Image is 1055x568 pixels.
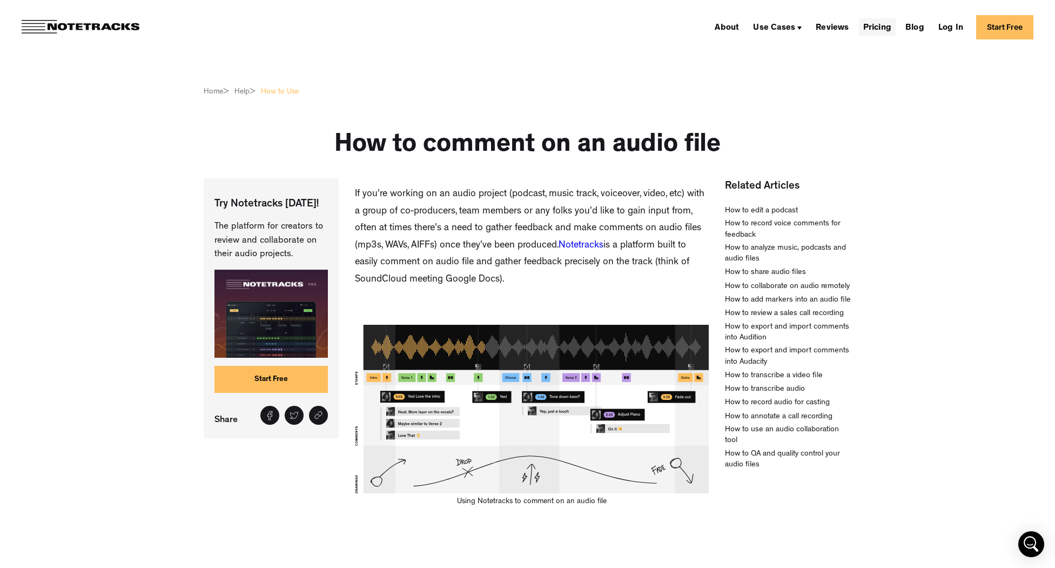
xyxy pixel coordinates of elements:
figcaption: Using Notetracks to comment on an audio file [355,496,709,507]
a: How to annotate a call recording [725,412,832,423]
a: How to use an audio collaboration tool [725,425,851,447]
a: Help> [234,86,256,97]
a: How to collaborate on audio remotely [725,282,850,292]
a: Start Free [214,366,328,393]
a: Pricing [859,18,896,36]
a: How to record voice comments for feedback [725,219,851,241]
a: Home> [204,86,229,97]
div: > [250,86,256,97]
div: Use Cases [753,24,795,32]
a: Reviews [811,18,853,36]
img: Share link icon [314,411,323,420]
p: The platform for creators to review and collaborate on their audio projects. [214,220,328,262]
a: How to transcribe audio [725,384,805,395]
a: Tweet [285,406,304,425]
a: How to record audio for casting [725,398,830,409]
div: > [223,86,229,97]
a: How to export and import comments into Audition [725,322,851,344]
a: Log In [934,18,967,36]
div: Home [204,86,223,97]
a: Start Free [976,15,1033,39]
p: Try Notetracks [DATE]! [214,197,328,212]
a: How to analyze music, podcasts and audio files [725,243,851,265]
h1: How to comment on an audio file [334,130,721,162]
a: Notetracks [559,241,603,251]
a: Blog [901,18,929,36]
a: About [710,18,743,36]
a: How to export and import comments into Audacity [725,346,851,368]
a: How to Use [261,86,299,97]
h2: Related Articles [725,178,851,195]
p: Share [214,412,243,427]
a: How to edit a podcast [725,206,798,217]
p: If you're working on an audio project (podcast, music track, voiceover, video, etc) with a group ... [355,186,709,289]
a: How to add markers into an audio file [725,295,851,306]
a: How to transcribe a video file [725,371,823,382]
div: Use Cases [749,18,806,36]
a: How to QA and quality control your audio files [725,449,851,471]
div: Help [234,86,250,97]
a: How to share audio files [725,268,806,278]
img: Notetracks Timeline with stamps and comments [355,325,709,494]
a: Share on Facebook [260,406,279,425]
a: How to review a sales call recording [725,309,844,319]
div: Open Intercom Messenger [1018,531,1044,557]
